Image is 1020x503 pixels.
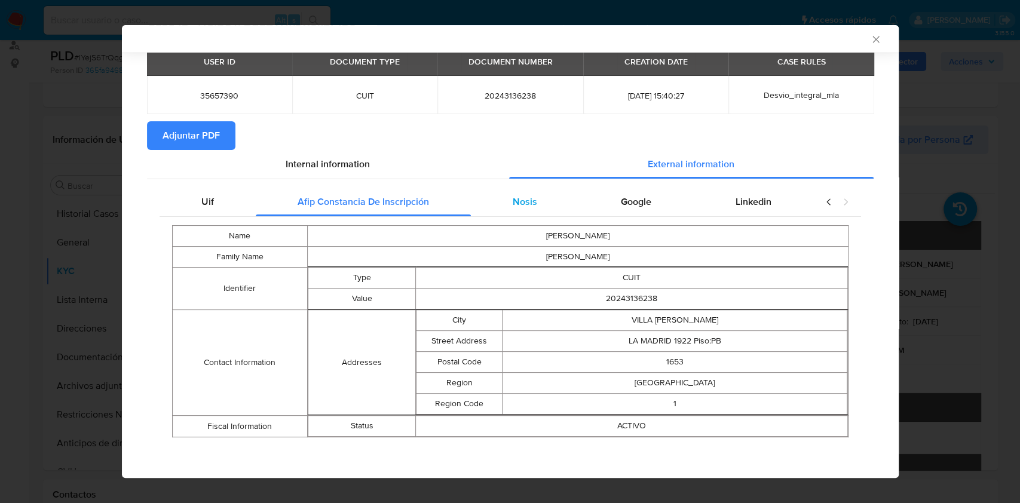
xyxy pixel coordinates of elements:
span: [DATE] 15:40:27 [598,90,714,101]
td: Identifier [172,268,307,310]
span: CUIT [307,90,423,101]
td: Value [308,289,416,309]
td: Street Address [416,331,503,352]
td: Region Code [416,394,503,415]
td: 1 [503,394,847,415]
span: Linkedin [735,195,771,208]
span: 20243136238 [452,90,568,101]
td: Fiscal Information [172,416,307,437]
td: 20243136238 [416,289,847,309]
td: Region [416,373,503,394]
button: Cerrar ventana [870,33,881,44]
div: Detailed info [147,150,874,179]
td: Addresses [308,310,416,415]
td: [GEOGRAPHIC_DATA] [503,373,847,394]
span: External information [648,157,734,171]
td: Name [172,226,307,247]
td: VILLA [PERSON_NAME] [503,310,847,331]
td: LA MADRID 1922 Piso:PB [503,331,847,352]
td: ACTIVO [416,416,847,437]
td: Postal Code [416,352,503,373]
span: Google [621,195,651,208]
div: DOCUMENT TYPE [323,51,407,72]
span: Internal information [286,157,370,171]
td: 1653 [503,352,847,373]
td: [PERSON_NAME] [307,226,848,247]
div: USER ID [197,51,243,72]
td: CUIT [416,268,847,289]
div: closure-recommendation-modal [122,25,899,478]
td: Status [308,416,416,437]
span: 35657390 [161,90,278,101]
span: Desvio_integral_mla [764,89,839,101]
div: Detailed external info [160,188,813,216]
div: CREATION DATE [617,51,695,72]
span: Nosis [513,195,537,208]
span: Uif [201,195,214,208]
td: [PERSON_NAME] [307,247,848,268]
button: Adjuntar PDF [147,121,235,150]
td: Contact Information [172,310,307,416]
span: Adjuntar PDF [163,122,220,149]
td: Type [308,268,416,289]
span: Afip Constancia De Inscripción [298,195,429,208]
td: City [416,310,503,331]
td: Family Name [172,247,307,268]
div: DOCUMENT NUMBER [461,51,560,72]
div: CASE RULES [770,51,832,72]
